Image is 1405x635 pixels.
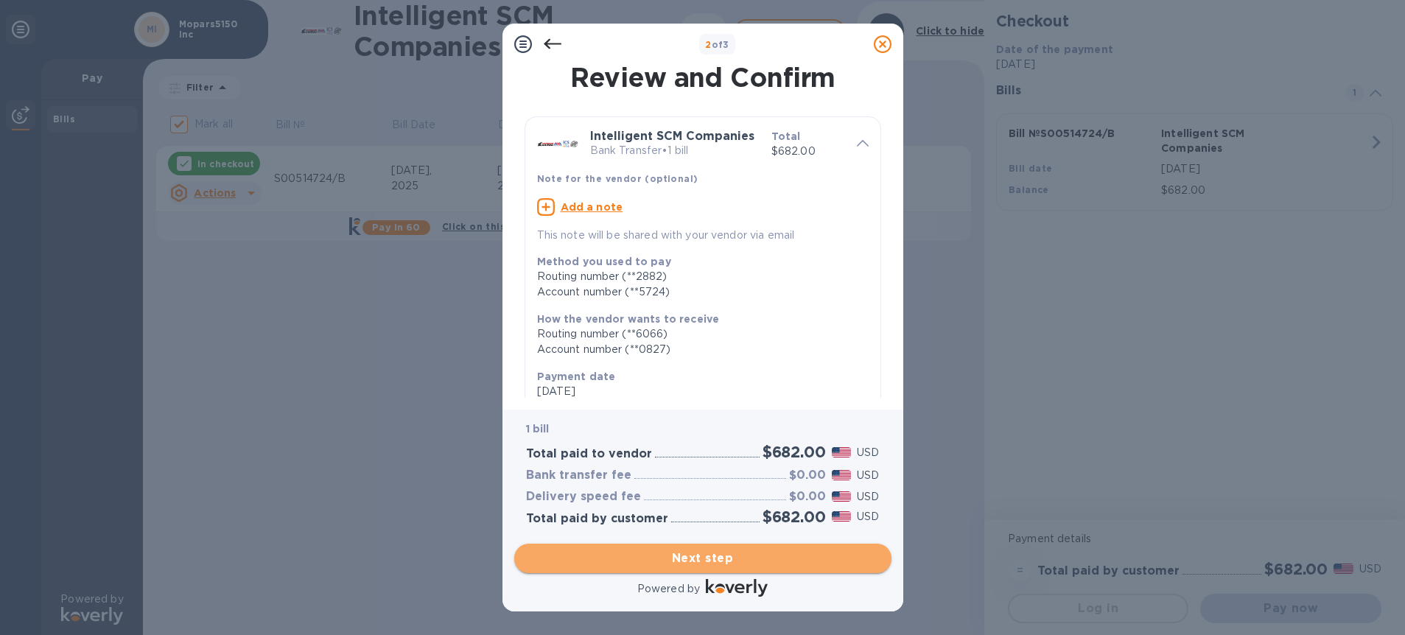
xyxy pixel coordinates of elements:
b: Intelligent SCM Companies [590,129,754,143]
u: Add a note [561,201,623,213]
img: USD [832,491,852,502]
img: USD [832,511,852,522]
div: Account number (**5724) [537,284,857,300]
h3: Delivery speed fee [526,490,641,504]
div: Routing number (**2882) [537,269,857,284]
p: [DATE] [537,384,857,399]
img: USD [832,470,852,480]
b: of 3 [705,39,729,50]
p: Powered by [637,581,700,597]
b: Payment date [537,371,616,382]
p: USD [857,489,879,505]
p: USD [857,509,879,525]
p: Bank Transfer • 1 bill [590,143,760,158]
h2: $682.00 [763,508,826,526]
b: How the vendor wants to receive [537,313,720,325]
h1: Review and Confirm [522,62,884,93]
p: $682.00 [771,144,845,159]
button: Next step [514,544,891,573]
b: Total [771,130,801,142]
span: 2 [705,39,711,50]
p: USD [857,468,879,483]
div: Account number (**0827) [537,342,857,357]
div: Routing number (**6066) [537,326,857,342]
h3: Total paid to vendor [526,447,652,461]
h3: Bank transfer fee [526,469,631,483]
img: Logo [706,579,768,597]
span: Next step [526,550,880,567]
img: USD [832,447,852,457]
b: Note for the vendor (optional) [537,173,698,184]
h3: $0.00 [789,469,826,483]
p: This note will be shared with your vendor via email [537,228,869,243]
h3: $0.00 [789,490,826,504]
p: USD [857,445,879,460]
h3: Total paid by customer [526,512,668,526]
div: Intelligent SCM CompaniesBank Transfer•1 billTotal$682.00Note for the vendor (optional)Add a note... [537,129,869,243]
b: Method you used to pay [537,256,671,267]
h2: $682.00 [763,443,826,461]
b: 1 bill [526,423,550,435]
